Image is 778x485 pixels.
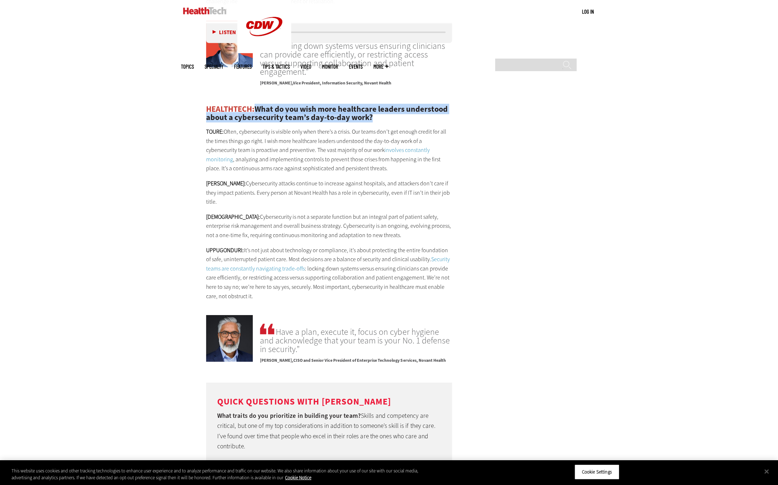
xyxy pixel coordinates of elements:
span: HEALTHTECH: [206,104,255,114]
h3: Quick Questions with [PERSON_NAME] [217,397,441,406]
img: Home [183,7,227,14]
a: CDW [237,47,291,55]
span: More [373,64,388,69]
a: Log in [582,8,594,15]
p: Often, cybersecurity is visible only when there’s a crisis. Our teams don’t get enough credit for... [206,127,452,173]
div: User menu [582,8,594,15]
a: involves constantly monitoring [206,146,430,163]
a: Events [349,64,363,69]
div: This website uses cookies and other tracking technologies to enhance user experience and to analy... [11,467,428,481]
button: Close [759,464,774,480]
a: Security teams are constantly navigating trade-offs [206,255,450,272]
p: Cybersecurity attacks continue to increase against hospitals, and attackers don’t care if they im... [206,179,452,207]
a: Features [234,64,252,69]
span: [PERSON_NAME] [260,80,293,86]
p: Cybersecurity is not a separate function but an integral part of patient safety, enterprise risk ... [206,212,452,240]
p: CISO and Senior Vice President of Enterprise Technology Services, Novant Health [260,354,452,364]
strong: What traits do you prioritize in building your team? [217,411,361,420]
strong: [PERSON_NAME]: [206,180,246,187]
a: MonITor [322,64,338,69]
a: Tips & Tactics [262,64,290,69]
p: Vice President, Information Security, Novant Health [260,76,452,87]
a: Video [301,64,311,69]
span: [PERSON_NAME] [260,357,293,363]
span: Specialty [205,64,223,69]
strong: TOURE: [206,128,224,135]
strong: [DEMOGRAPHIC_DATA]: [206,213,260,221]
h2: What do you wish more healthcare leaders understood about a cybersecurity team’s day-to-day work? [206,105,452,121]
span: Topics [181,64,194,69]
span: Have a plan, execute it, focus on cyber hygiene and acknowledge that your team is your No. 1 defe... [260,322,452,354]
button: Cookie Settings [574,465,619,480]
strong: UPPUGONDURI: [206,246,244,254]
p: Skills and competency are critical, but one of my top considerations in addition to someone’s ski... [217,411,441,451]
img: Sanjeev Sah [206,315,253,362]
p: It’s not just about technology or compliance, it’s about protecting the entire foundation of safe... [206,246,452,301]
a: More information about your privacy [285,475,311,481]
